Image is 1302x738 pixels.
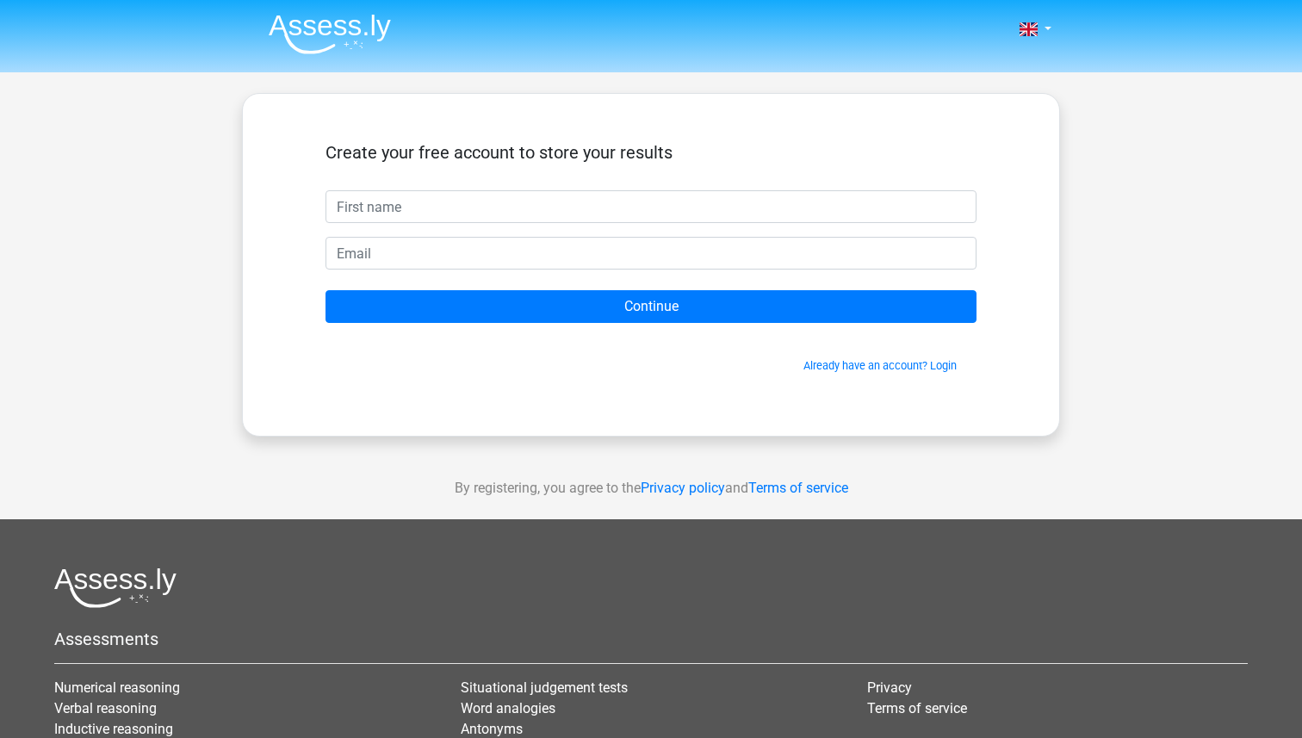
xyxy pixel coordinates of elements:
[461,679,628,696] a: Situational judgement tests
[325,290,976,323] input: Continue
[325,142,976,163] h5: Create your free account to store your results
[54,567,177,608] img: Assessly logo
[269,14,391,54] img: Assessly
[641,480,725,496] a: Privacy policy
[325,190,976,223] input: First name
[748,480,848,496] a: Terms of service
[54,679,180,696] a: Numerical reasoning
[803,359,957,372] a: Already have an account? Login
[461,721,523,737] a: Antonyms
[54,629,1248,649] h5: Assessments
[867,679,912,696] a: Privacy
[461,700,555,716] a: Word analogies
[867,700,967,716] a: Terms of service
[54,721,173,737] a: Inductive reasoning
[325,237,976,270] input: Email
[54,700,157,716] a: Verbal reasoning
